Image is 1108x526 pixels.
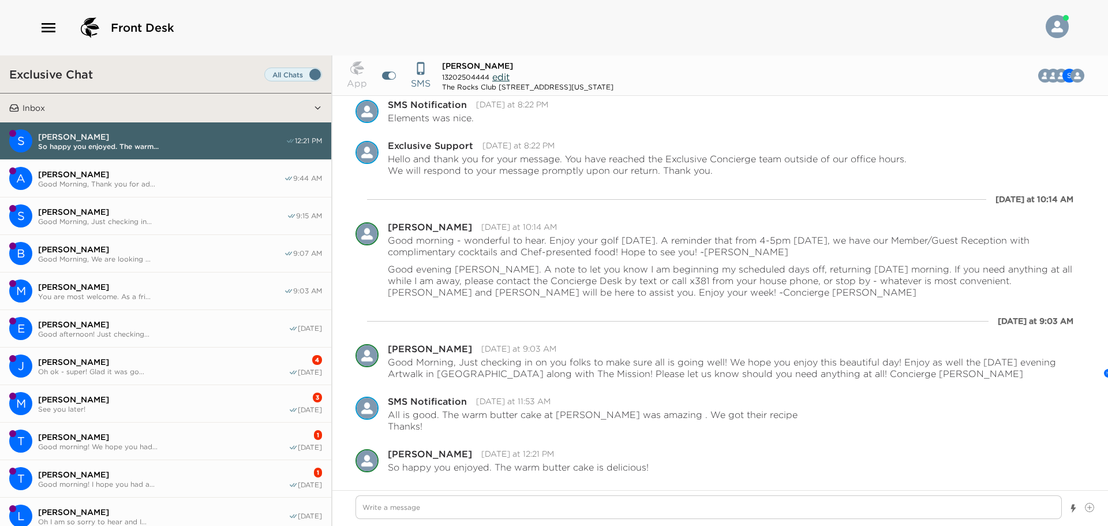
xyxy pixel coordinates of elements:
[388,234,1085,258] p: Good morning - wonderful to hear. Enjoy your golf [DATE]. A reminder that from 4-5pm [DATE], we h...
[481,449,554,459] time: 2025-10-02T19:21:13.409Z
[298,405,322,415] span: [DATE]
[9,430,32,453] div: Tom Widener
[38,282,284,292] span: [PERSON_NAME]
[1070,69,1084,83] img: T
[9,317,32,340] div: E
[9,355,32,378] div: J
[9,279,32,303] div: M
[38,432,289,442] span: [PERSON_NAME]
[9,430,32,453] div: T
[481,222,557,232] time: 2025-09-29T17:14:43.629Z
[9,242,32,265] div: Brian Cereghino
[355,344,379,367] img: C
[313,393,322,402] div: 3
[38,319,289,330] span: [PERSON_NAME]
[995,193,1073,205] div: [DATE] at 10:14 AM
[355,141,379,164] div: Exclusive Support
[355,495,1062,519] textarea: Write a message
[347,76,367,90] p: App
[388,461,649,473] p: So happy you enjoyed. The warm butter cake is delicious!
[9,204,32,227] div: Susan Rice
[38,394,289,405] span: [PERSON_NAME]
[388,165,907,176] p: We will respond to your message promptly upon our return. Thank you.
[355,222,379,245] img: L
[38,405,289,413] span: See you later!
[388,100,467,109] div: SMS Notification
[314,468,322,477] div: 1
[355,397,379,420] img: S
[355,449,379,472] img: M
[38,357,289,367] span: [PERSON_NAME]
[355,449,379,472] div: Mike Graf
[298,512,322,521] span: [DATE]
[1069,498,1077,518] button: Show templates
[9,392,32,415] div: M
[9,467,32,490] div: T
[9,204,32,227] div: S
[388,397,467,406] div: SMS Notification
[388,449,472,458] div: [PERSON_NAME]
[998,315,1073,327] div: [DATE] at 9:03 AM
[355,100,379,123] div: SMS Notification
[1039,64,1094,87] button: TSLCM
[314,430,322,440] div: 1
[293,174,322,183] span: 9:44 AM
[9,392,32,415] div: Mike Huber
[76,14,104,42] img: logo
[296,211,322,221] span: 9:15 AM
[388,356,1085,379] p: Good Morning, Just checking in on you folks to make sure all is going well! We hope you enjoy thi...
[9,355,32,378] div: Jeffrey Weidell
[442,73,489,81] span: 13202504444
[9,67,93,81] h3: Exclusive Chat
[312,355,322,365] div: 4
[38,367,289,376] span: Oh ok - super! Glad it was go...
[298,368,322,377] span: [DATE]
[298,480,322,490] span: [DATE]
[38,469,289,480] span: [PERSON_NAME]
[19,94,313,122] button: Inbox
[482,140,555,151] time: 2025-09-29T03:22:50.890Z
[355,344,379,367] div: Carol Porritt
[38,217,287,226] span: Good Morning, Just checking in...
[9,467,32,490] div: The Rocks Club Concierge Team
[355,100,379,123] img: S
[38,292,284,301] span: You are most welcome. As a fri...
[23,103,45,113] p: Inbox
[355,141,379,164] img: E
[293,286,322,296] span: 9:03 AM
[293,249,322,258] span: 9:07 AM
[481,344,556,354] time: 2025-10-02T16:03:42.699Z
[38,330,289,338] span: Good afternoon! Just checking...
[298,324,322,333] span: [DATE]
[111,20,174,36] span: Front Desk
[388,153,907,165] p: Hello and thank you for your message. You have reached the Exclusive Concierge team outside of ou...
[38,517,289,526] span: Oh I am so sorry to hear and I...
[38,442,289,451] span: Good morning! We hope you had...
[38,507,289,517] span: [PERSON_NAME]
[355,397,379,420] div: SMS Notification
[9,129,32,152] div: Steven Rice
[388,141,473,150] div: Exclusive Support
[355,222,379,245] div: Laura Wallace
[38,132,286,142] span: [PERSON_NAME]
[9,279,32,303] div: Mary Beth Flanagan
[38,480,289,488] span: Good morning! I hope you had a...
[38,255,284,263] span: Good Morning, We are looking ...
[38,244,284,255] span: [PERSON_NAME]
[9,317,32,340] div: Eileen Kolakowski
[9,242,32,265] div: B
[476,99,548,110] time: 2025-09-29T03:22:40.579Z
[295,136,322,146] span: 12:21 PM
[476,396,551,406] time: 2025-10-02T18:53:51.140Z
[264,68,322,81] label: Set all destinations
[442,83,613,91] div: The Rocks Club [STREET_ADDRESS][US_STATE]
[9,167,32,190] div: Andy Maletis
[411,76,431,90] p: SMS
[388,409,798,432] p: All is good. The warm butter cake at [PERSON_NAME] was amazing . We got their recipe Thanks!
[38,207,287,217] span: [PERSON_NAME]
[1070,69,1084,83] div: The Rocks Club Concierge Team
[38,142,286,151] span: So happy you enjoyed. The warm...
[388,112,474,124] p: Elements was nice.
[442,61,513,71] span: [PERSON_NAME]
[492,71,510,83] span: edit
